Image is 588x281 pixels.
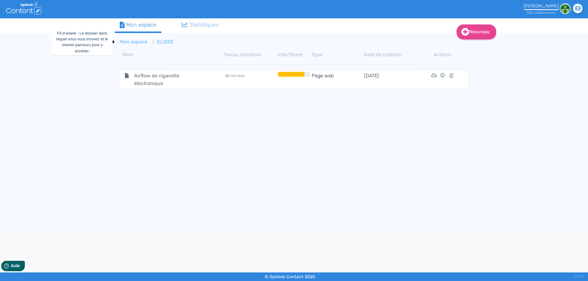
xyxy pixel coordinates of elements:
[527,11,556,15] small: 245 crédit restant
[147,38,174,46] li: ELOISE
[120,39,147,45] a: Mon espace
[542,11,543,15] span: s
[31,5,40,10] span: Aide
[182,21,219,29] div: Statistiques
[115,35,421,49] nav: breadcrumb
[224,51,277,58] th: Temps d'écriture
[224,72,277,87] td: 38 minutes
[311,51,364,58] th: Type
[311,72,364,87] td: Page web
[130,72,198,87] span: Airflow de cigarette électronique
[560,3,571,14] img: 6adefb463699458b3a7e00f487fb9d6a
[119,51,224,58] th: Nom
[439,51,447,58] th: Actions
[120,21,156,29] div: Mon espace
[177,18,224,31] a: Statistiques
[265,274,315,279] small: © Optimiz Content 2025
[364,51,416,58] th: Date de création
[364,72,416,87] td: [DATE]
[277,51,311,58] th: Info/Score
[575,272,583,281] div: V1.13.5
[457,24,496,39] a: Nouveau
[115,18,161,33] a: Mon espace
[524,3,559,9] div: [PERSON_NAME]
[51,29,113,55] div: Fil d’ariane : Le dossier dans lequel vous vous trouvez et le chemin parcouru pour y accéder.
[554,11,556,15] span: s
